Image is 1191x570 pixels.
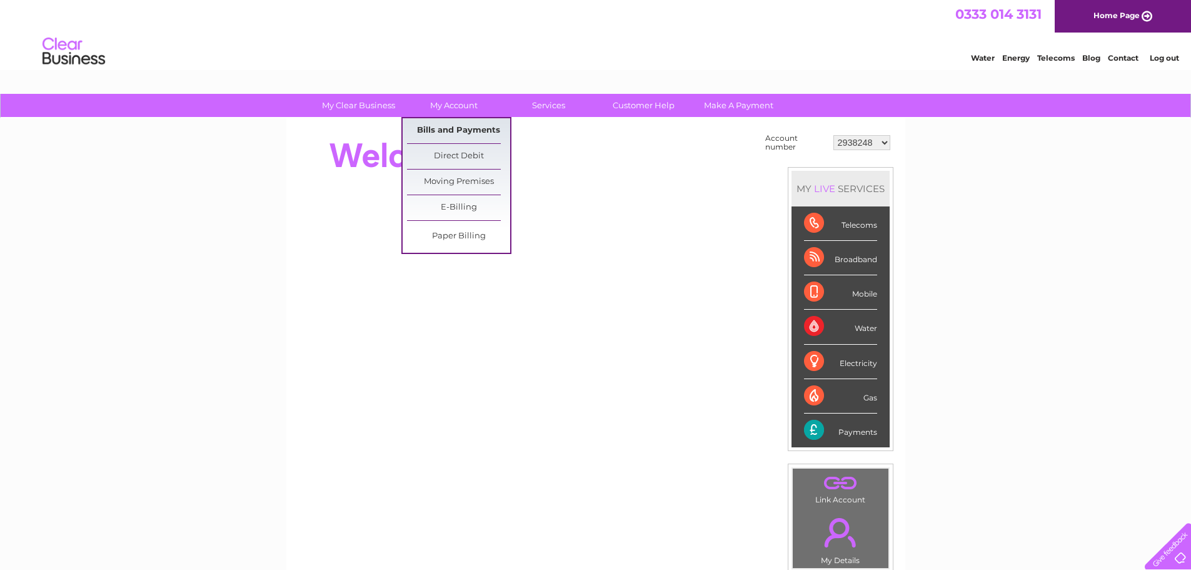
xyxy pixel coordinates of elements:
div: Broadband [804,241,877,275]
a: 0333 014 3131 [955,6,1042,22]
a: Contact [1108,53,1138,63]
a: Bills and Payments [407,118,510,143]
div: Water [804,310,877,344]
div: Electricity [804,345,877,379]
div: Mobile [804,275,877,310]
div: LIVE [812,183,838,195]
a: . [796,472,885,494]
a: Blog [1082,53,1100,63]
a: Make A Payment [687,94,790,117]
td: My Details [792,507,889,569]
a: . [796,511,885,554]
td: Account number [762,131,830,155]
a: Moving Premises [407,170,510,195]
a: E-Billing [407,195,510,220]
td: Link Account [792,468,889,507]
div: Gas [804,379,877,414]
div: Telecoms [804,206,877,241]
a: Direct Debit [407,144,510,169]
a: Customer Help [592,94,695,117]
div: Clear Business is a trading name of Verastar Limited (registered in [GEOGRAPHIC_DATA] No. 3667643... [301,7,892,61]
a: Log out [1150,53,1179,63]
img: logo.png [42,33,106,71]
a: Telecoms [1037,53,1075,63]
a: My Clear Business [307,94,410,117]
a: Paper Billing [407,224,510,249]
a: My Account [402,94,505,117]
div: Payments [804,414,877,447]
a: Water [971,53,995,63]
a: Services [497,94,600,117]
div: MY SERVICES [791,171,890,206]
a: Energy [1002,53,1030,63]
